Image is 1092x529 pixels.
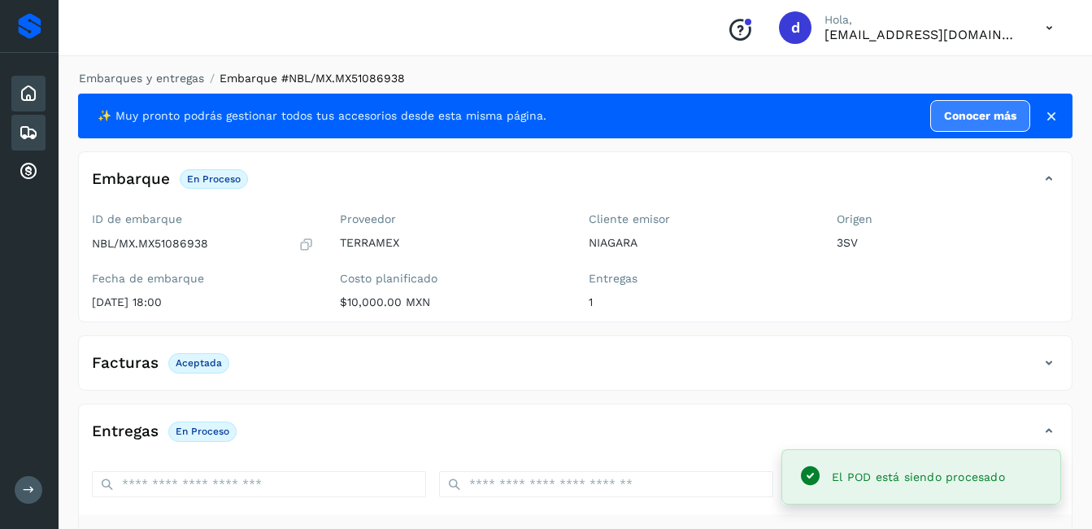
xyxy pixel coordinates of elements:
p: dcordero@grupoterramex.com [824,27,1020,42]
p: NBL/MX.MX51086938 [92,237,208,251]
p: Hola, [824,13,1020,27]
label: Entregas [589,272,811,286]
nav: breadcrumb [78,70,1072,87]
label: Cliente emisor [589,212,811,226]
h4: Embarque [92,170,170,189]
p: [DATE] 18:00 [92,295,314,309]
p: TERRAMEX [340,236,562,250]
label: Costo planificado [340,272,562,286]
h4: Facturas [92,354,159,373]
div: EntregasEn proceso [79,418,1072,458]
label: Proveedor [340,212,562,226]
p: En proceso [176,426,229,437]
p: $10,000.00 MXN [340,295,562,309]
a: Conocer más [930,100,1030,132]
p: Aceptada [176,357,222,369]
div: Cuentas por cobrar [11,154,46,190]
span: Embarque #NBL/MX.MX51086938 [220,72,405,85]
span: ✨ Muy pronto podrás gestionar todos tus accesorios desde esta misma página. [98,107,546,125]
a: Embarques y entregas [79,72,204,85]
div: Inicio [11,76,46,111]
p: 3SV [837,236,1059,250]
div: Embarques [11,115,46,151]
span: El POD está siendo procesado [832,470,1005,483]
p: 1 [589,295,811,309]
h4: Entregas [92,422,159,441]
label: ID de embarque [92,212,314,226]
label: Fecha de embarque [92,272,314,286]
p: NIAGARA [589,236,811,250]
p: En proceso [187,173,241,185]
div: FacturasAceptada [79,349,1072,390]
div: EmbarqueEn proceso [79,165,1072,206]
label: Origen [837,212,1059,226]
